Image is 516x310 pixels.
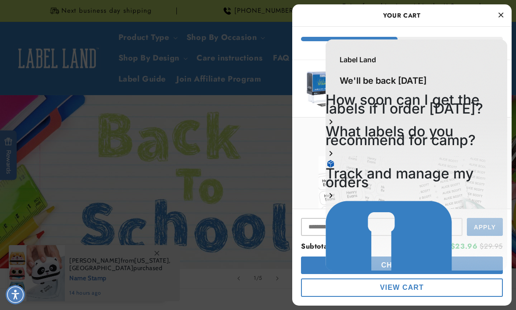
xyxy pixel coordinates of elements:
iframe: Gorgias live chat window [326,39,507,271]
img: View Stick N' Wear Stikins® Labels [319,156,384,222]
span: [PERSON_NAME] [69,257,121,264]
span: [GEOGRAPHIC_DATA] [69,264,133,272]
span: Name Stamp [69,272,171,283]
span: 14 hours ago [69,289,171,297]
span: from , purchased [69,257,171,272]
iframe: Gorgias live chat messenger [476,272,507,301]
span: [US_STATE] [134,257,169,264]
